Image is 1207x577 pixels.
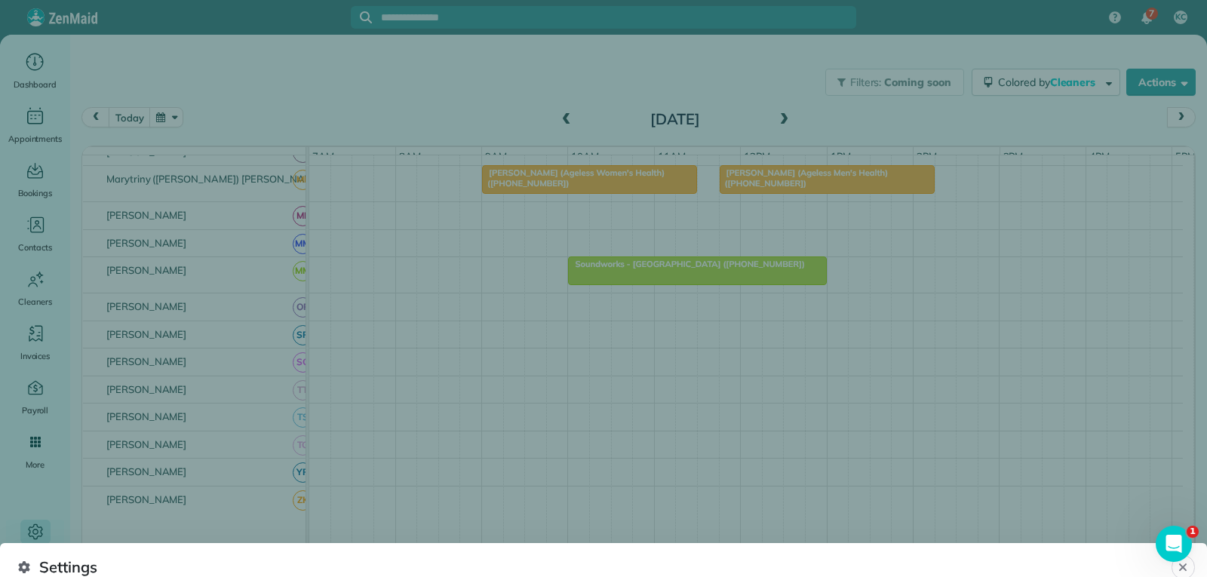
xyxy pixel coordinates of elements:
span: ML [293,206,313,226]
span: TS [293,407,313,428]
span: TT [293,380,313,401]
iframe: Intercom live chat [1156,526,1192,562]
button: next [1167,107,1196,127]
span: Payroll [22,403,49,418]
a: Cleaners [6,267,64,309]
span: 7am [309,150,337,162]
h2: [DATE] [581,111,769,127]
span: Colored by [998,75,1101,89]
a: Dashboard [6,50,64,92]
a: Invoices [6,321,64,364]
span: [PERSON_NAME] [103,328,190,340]
span: KC [1175,11,1186,23]
button: today [109,107,150,127]
span: 5pm [1172,150,1199,162]
span: 1 [1187,526,1199,538]
span: 1pm [828,150,854,162]
span: More [26,457,45,472]
button: Focus search [351,11,372,23]
a: Settings [6,520,64,562]
span: [PERSON_NAME] [103,355,190,367]
span: [PERSON_NAME] [103,209,190,221]
span: SC [293,352,313,373]
span: MM [293,261,313,281]
span: 8am [396,150,424,162]
span: Filters: [850,75,882,89]
span: [PERSON_NAME] [103,493,190,505]
span: [PERSON_NAME] [103,410,190,422]
span: [PERSON_NAME] [103,146,190,158]
div: 7 unread notifications [1131,2,1162,35]
span: YR [293,462,313,483]
span: Invoices [20,348,51,364]
span: 9am [482,150,510,162]
span: TG [293,435,313,456]
span: [PERSON_NAME] [103,237,190,249]
span: Settings [20,547,51,562]
span: 10am [568,150,602,162]
span: [PERSON_NAME] (Ageless Women's Health) ([PHONE_NUMBER]) [481,167,665,189]
span: Appointments [8,131,63,146]
span: MM [293,234,313,254]
span: 7 [1149,8,1154,20]
span: 2pm [914,150,940,162]
button: Colored byCleaners [972,69,1120,96]
span: Marytriny ([PERSON_NAME]) [PERSON_NAME] [103,173,324,185]
span: [PERSON_NAME] (Ageless Men's Health) ([PHONE_NUMBER]) [719,167,889,189]
span: ME [293,170,313,190]
a: Contacts [6,213,64,255]
span: Cleaners [18,294,52,309]
span: 3pm [1000,150,1027,162]
span: [PERSON_NAME] [103,465,190,477]
svg: Focus search [360,11,372,23]
span: Dashboard [14,77,57,92]
span: Contacts [18,240,52,255]
span: Bookings [18,186,53,201]
button: Actions [1126,69,1196,96]
span: Soundworks - [GEOGRAPHIC_DATA] ([PHONE_NUMBER]) [567,259,805,269]
span: [PERSON_NAME] [103,438,190,450]
span: Coming soon [884,75,952,89]
span: [PERSON_NAME] [103,383,190,395]
span: ZK [293,490,313,511]
a: Payroll [6,376,64,418]
button: prev [81,107,110,127]
a: Appointments [6,104,64,146]
span: 12pm [741,150,773,162]
span: SR [293,325,313,345]
span: 4pm [1086,150,1113,162]
a: Bookings [6,158,64,201]
span: [PERSON_NAME] [103,300,190,312]
span: [PERSON_NAME] [103,264,190,276]
span: Cleaners [1050,75,1098,89]
span: 11am [655,150,689,162]
span: OR [293,297,313,318]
